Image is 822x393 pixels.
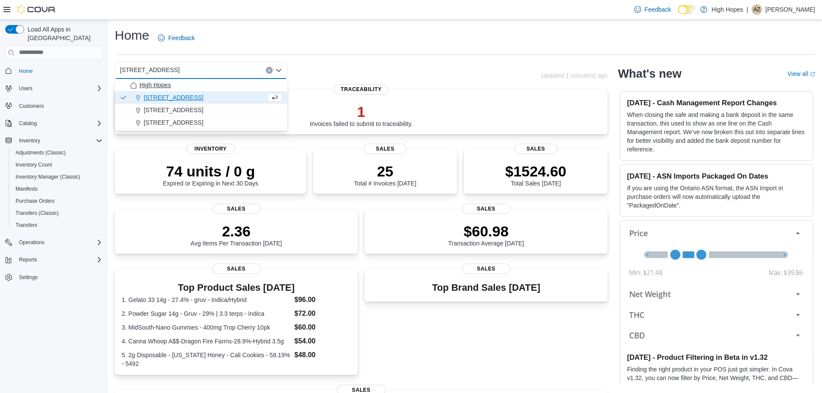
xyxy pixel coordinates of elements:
span: Operations [19,239,44,246]
span: Transfers (Classic) [12,208,103,218]
div: Total Sales [DATE] [505,163,567,187]
p: [PERSON_NAME] [765,4,815,15]
h3: [DATE] - ASN Imports Packaged On Dates [627,172,806,180]
div: Expired or Expiring in Next 30 Days [163,163,258,187]
p: 74 units / 0 g [163,163,258,180]
span: Catalog [16,118,103,129]
button: Transfers (Classic) [9,207,106,219]
input: Dark Mode [678,5,696,14]
p: Updated 1 minute(s) ago [541,72,608,79]
p: When closing the safe and making a bank deposit in the same transaction, this used to show as one... [627,110,806,154]
span: Inventory [19,137,40,144]
a: View allExternal link [787,70,815,77]
button: [STREET_ADDRESS] [115,91,287,104]
img: Cova [17,5,56,14]
dd: $72.00 [294,308,351,319]
dt: 2. Powder Sugar 14g - Gruv - 29% | 3.3 terps - Indica [122,309,291,318]
span: Inventory Count [16,161,52,168]
h3: [DATE] - Product Filtering in Beta in v1.32 [627,353,806,362]
h3: Top Brand Sales [DATE] [432,283,540,293]
span: [STREET_ADDRESS] [144,106,203,114]
span: Load All Apps in [GEOGRAPHIC_DATA] [24,25,103,42]
a: Adjustments (Classic) [12,148,69,158]
button: Inventory [16,135,44,146]
span: Users [16,83,103,94]
p: High Hopes [712,4,743,15]
span: Customers [19,103,44,110]
span: Dark Mode [678,14,678,15]
span: Inventory [186,144,235,154]
a: Manifests [12,184,41,194]
span: Inventory Count [12,160,103,170]
div: Anthony Zadrozny [752,4,762,15]
span: Transfers (Classic) [16,210,59,217]
button: Users [16,83,36,94]
button: Transfers [9,219,106,231]
span: Settings [16,272,103,283]
button: Adjustments (Classic) [9,147,106,159]
p: 2.36 [191,223,282,240]
span: Adjustments (Classic) [16,149,66,156]
div: Total # Invoices [DATE] [354,163,416,187]
span: Purchase Orders [16,198,55,204]
p: 1 [310,103,413,120]
span: Feedback [645,5,671,14]
button: Operations [16,237,48,248]
span: Reports [19,256,37,263]
a: Inventory Count [12,160,56,170]
h2: What's new [618,67,681,81]
span: Settings [19,274,38,281]
span: Transfers [16,222,37,229]
span: Catalog [19,120,37,127]
button: Operations [2,236,106,248]
span: Sales [462,264,510,274]
a: Transfers (Classic) [12,208,62,218]
a: Feedback [154,29,198,47]
a: Feedback [631,1,674,18]
span: Home [16,66,103,76]
span: Customers [16,101,103,111]
span: Sales [212,204,261,214]
button: Users [2,82,106,94]
dd: $54.00 [294,336,351,346]
span: Purchase Orders [12,196,103,206]
a: Customers [16,101,47,111]
nav: Complex example [5,61,103,306]
button: Reports [16,255,41,265]
h3: [DATE] - Cash Management Report Changes [627,98,806,107]
button: Settings [2,271,106,283]
span: AZ [753,4,760,15]
button: Manifests [9,183,106,195]
dt: 5. 2g Disposable - [US_STATE] Honey - Cali Cookies - 58.19% - 5492 [122,351,291,368]
button: [STREET_ADDRESS] [115,116,287,129]
button: [STREET_ADDRESS] [115,104,287,116]
dd: $60.00 [294,322,351,333]
p: 25 [354,163,416,180]
button: Customers [2,100,106,112]
span: High Hopes [139,81,171,89]
span: Inventory Manager (Classic) [16,173,80,180]
span: Sales [212,264,261,274]
dd: $96.00 [294,295,351,305]
span: Home [19,68,33,75]
button: Close list of options [275,67,282,74]
span: Manifests [12,184,103,194]
p: If you are using the Ontario ASN format, the ASN Import in purchase orders will now automatically... [627,184,806,210]
button: Inventory Manager (Classic) [9,171,106,183]
span: Inventory [16,135,103,146]
span: Operations [16,237,103,248]
div: Avg Items Per Transaction [DATE] [191,223,282,247]
a: Purchase Orders [12,196,58,206]
p: $1524.60 [505,163,567,180]
span: Inventory Manager (Classic) [12,172,103,182]
button: Purchase Orders [9,195,106,207]
span: [STREET_ADDRESS] [120,65,180,75]
button: Catalog [2,117,106,129]
span: Adjustments (Classic) [12,148,103,158]
span: Sales [514,144,557,154]
span: [STREET_ADDRESS] [144,93,203,102]
dt: 1. Gelato 33 14g - 27.4% - gruv - Indica/Hybrid [122,296,291,304]
button: Reports [2,254,106,266]
dd: $48.00 [294,350,351,360]
span: Sales [364,144,407,154]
